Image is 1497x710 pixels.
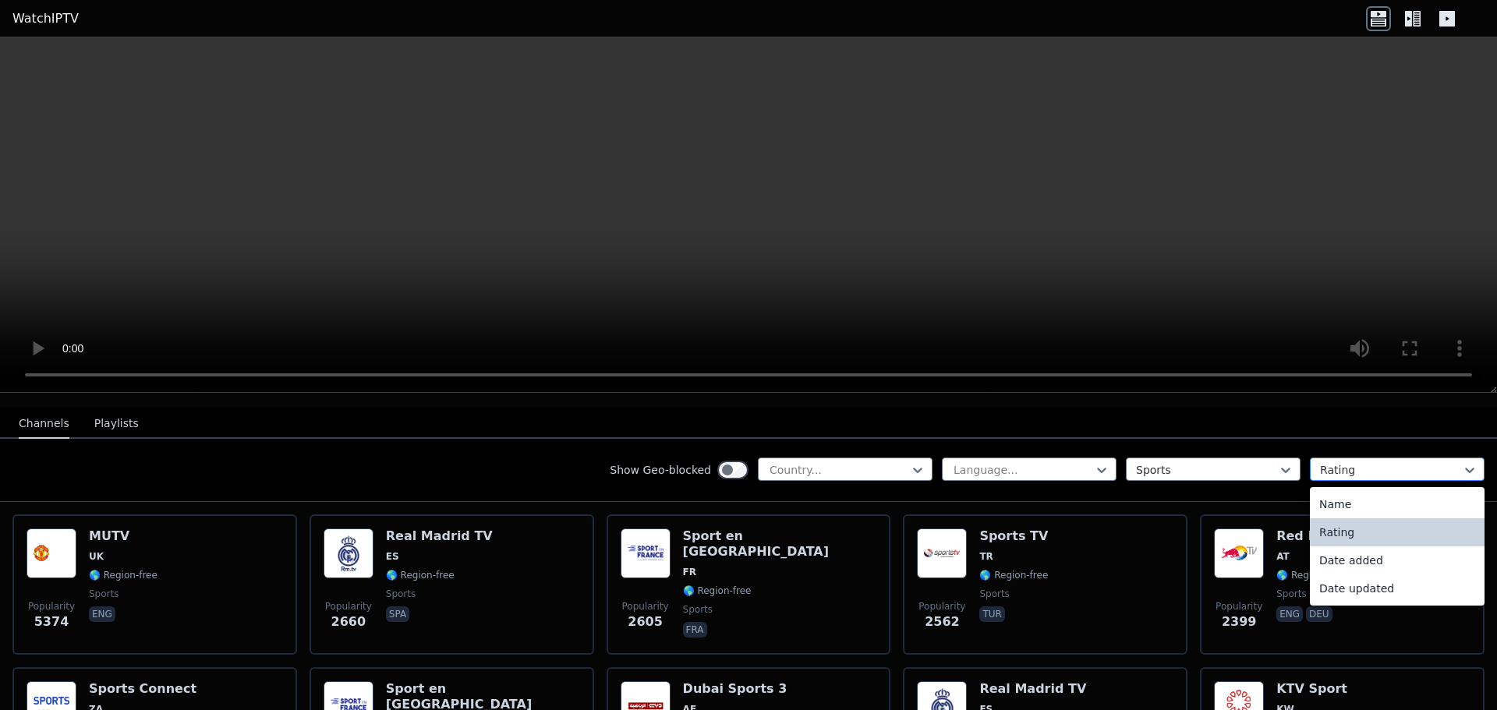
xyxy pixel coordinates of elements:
[19,409,69,439] button: Channels
[979,569,1048,581] span: 🌎 Region-free
[1310,574,1485,602] div: Date updated
[683,585,752,597] span: 🌎 Region-free
[1222,613,1257,631] span: 2399
[1214,528,1264,578] img: Red Bull TV
[386,588,416,600] span: sports
[386,550,399,563] span: ES
[979,606,1004,622] p: tur
[27,528,76,578] img: MUTV
[683,528,877,560] h6: Sport en [GEOGRAPHIC_DATA]
[1216,600,1262,613] span: Popularity
[1276,681,1347,697] h6: KTV Sport
[1310,518,1485,546] div: Rating
[1276,550,1290,563] span: AT
[622,600,669,613] span: Popularity
[628,613,663,631] span: 2605
[621,528,671,578] img: Sport en France
[1276,606,1303,622] p: eng
[979,550,993,563] span: TR
[324,528,373,578] img: Real Madrid TV
[28,600,75,613] span: Popularity
[89,550,104,563] span: UK
[89,528,157,544] h6: MUTV
[1310,546,1485,574] div: Date added
[1306,606,1332,622] p: deu
[1276,528,1357,544] h6: Red Bull TV
[12,9,79,28] a: WatchIPTV
[94,409,139,439] button: Playlists
[610,462,711,478] label: Show Geo-blocked
[386,569,455,581] span: 🌎 Region-free
[1276,588,1306,600] span: sports
[917,528,967,578] img: Sports TV
[1276,569,1345,581] span: 🌎 Region-free
[34,613,69,631] span: 5374
[1310,490,1485,518] div: Name
[925,613,960,631] span: 2562
[89,681,196,697] h6: Sports Connect
[979,681,1086,697] h6: Real Madrid TV
[683,566,696,578] span: FR
[386,528,493,544] h6: Real Madrid TV
[89,606,115,622] p: eng
[683,603,713,616] span: sports
[979,528,1048,544] h6: Sports TV
[89,588,119,600] span: sports
[325,600,372,613] span: Popularity
[89,569,157,581] span: 🌎 Region-free
[918,600,965,613] span: Popularity
[683,622,707,638] p: fra
[386,606,409,622] p: spa
[331,613,366,631] span: 2660
[979,588,1009,600] span: sports
[683,681,787,697] h6: Dubai Sports 3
